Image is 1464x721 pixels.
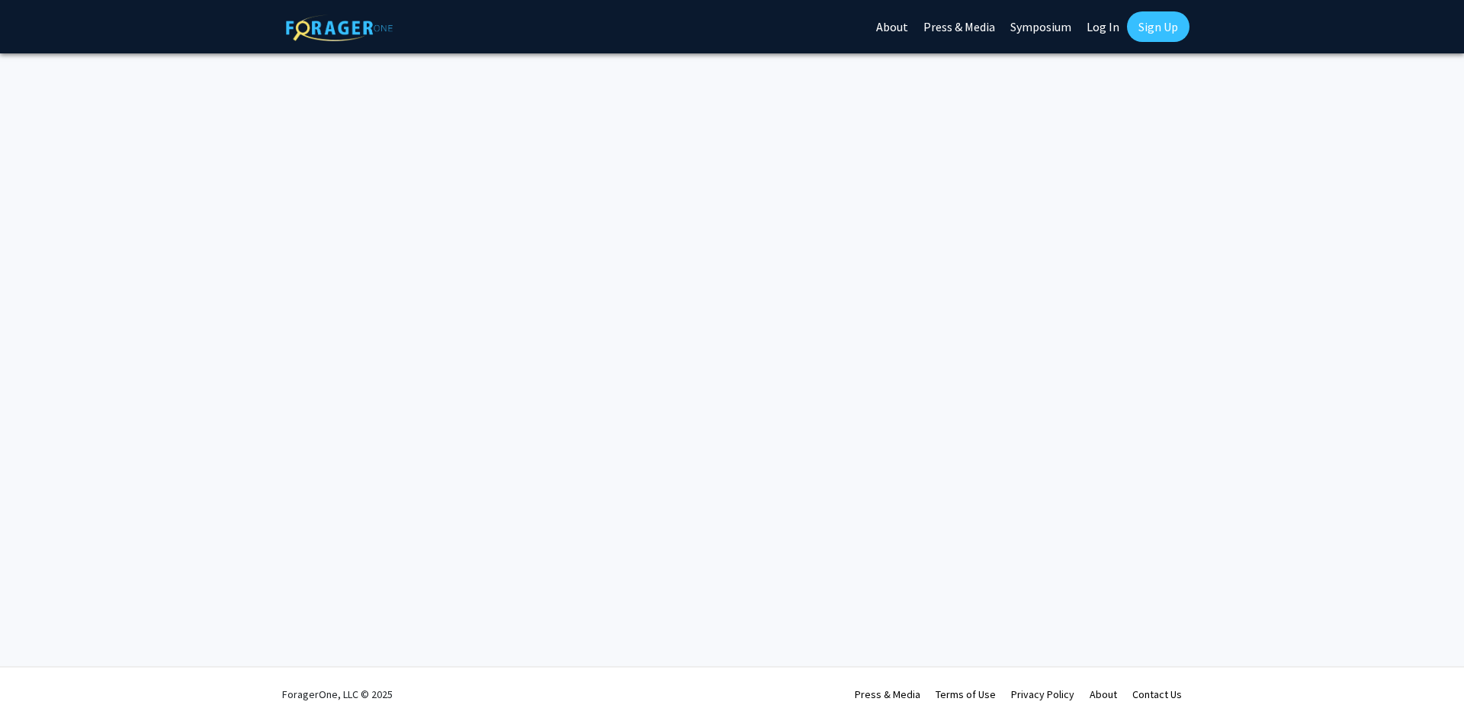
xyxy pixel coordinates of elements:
[936,687,996,701] a: Terms of Use
[282,668,393,721] div: ForagerOne, LLC © 2025
[855,687,920,701] a: Press & Media
[1132,687,1182,701] a: Contact Us
[1127,11,1189,42] a: Sign Up
[286,14,393,41] img: ForagerOne Logo
[1090,687,1117,701] a: About
[1011,687,1074,701] a: Privacy Policy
